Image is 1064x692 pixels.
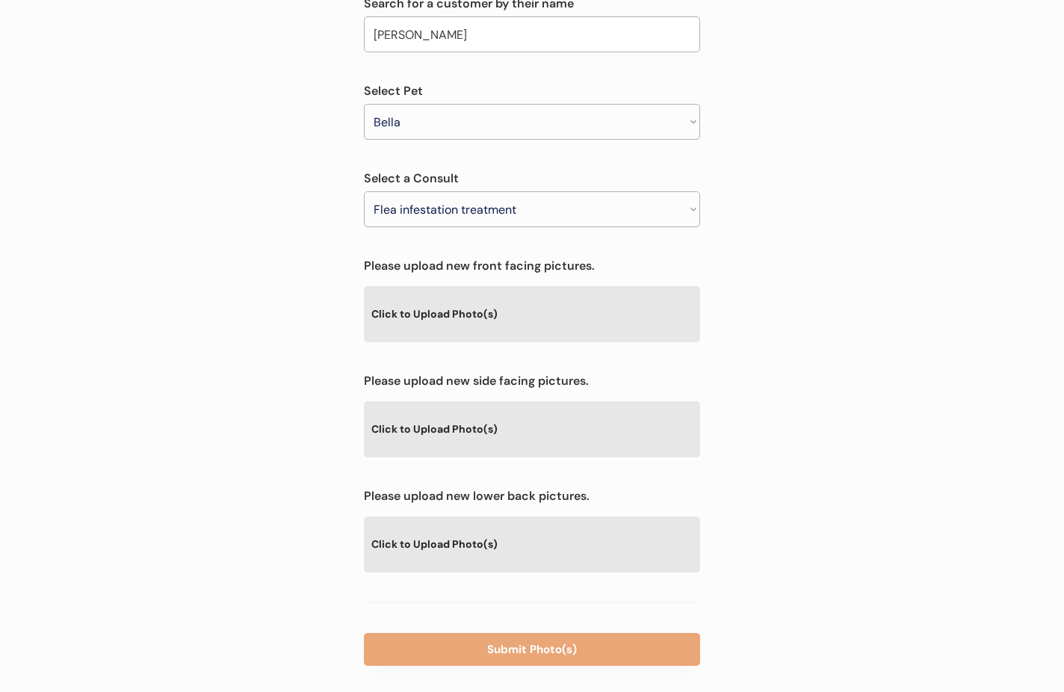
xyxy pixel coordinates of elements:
input: Wanda Ward [364,16,700,52]
button: Submit Photo(s) [364,633,700,666]
div: Select Pet [364,82,700,100]
div: Click to Upload Photo(s) [364,516,700,571]
div: Select a Consult [364,170,700,188]
div: Click to Upload Photo(s) [364,286,700,341]
div: Click to Upload Photo(s) [364,401,700,456]
div: Please upload new side facing pictures. [364,372,700,390]
div: Please upload new lower back pictures. [364,487,700,505]
div: Please upload new front facing pictures. [364,257,700,275]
